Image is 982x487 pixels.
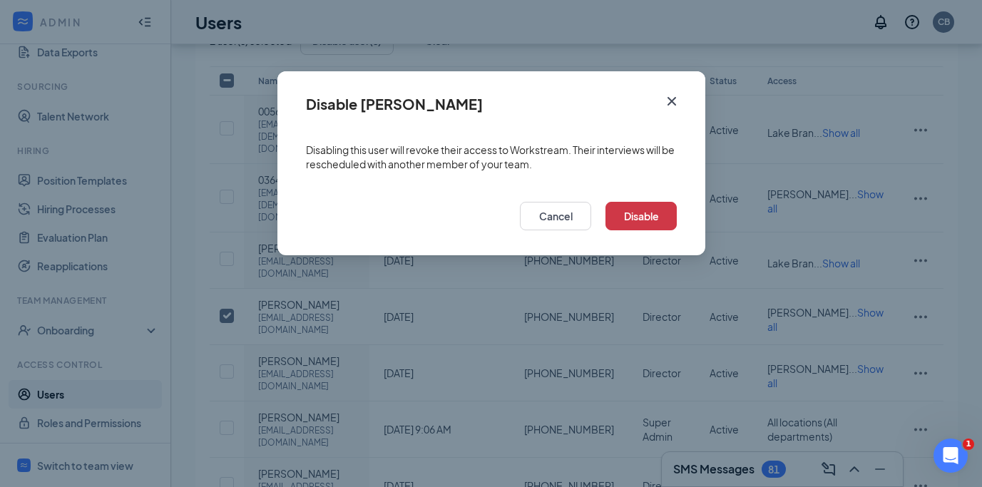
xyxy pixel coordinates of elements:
[306,96,483,112] div: Disable [PERSON_NAME]
[934,439,968,473] iframe: Intercom live chat
[306,143,677,171] span: Disabling this user will revoke their access to Workstream. Their interviews will be rescheduled ...
[605,202,677,230] button: Disable
[520,202,591,230] button: Cancel
[963,439,974,450] span: 1
[663,93,680,110] svg: Cross
[653,71,705,117] button: Close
